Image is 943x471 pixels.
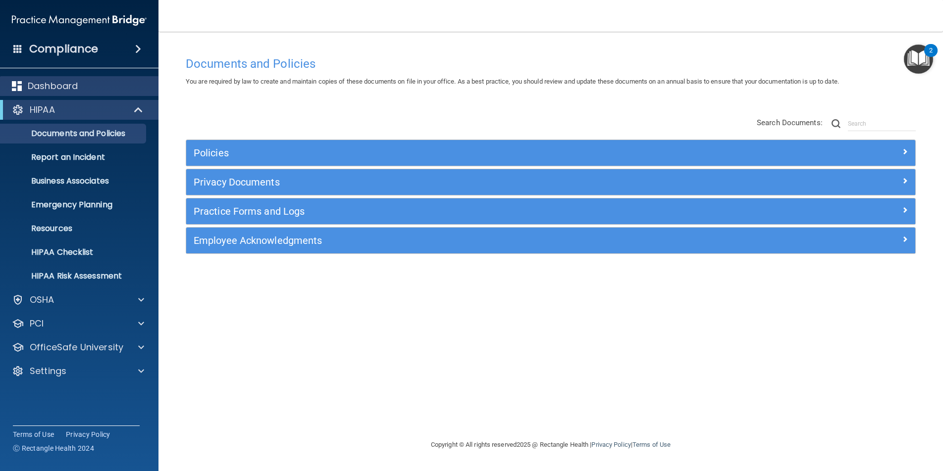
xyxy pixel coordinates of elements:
[194,147,726,158] h5: Policies
[186,78,839,85] span: You are required by law to create and maintain copies of these documents on file in your office. ...
[12,104,144,116] a: HIPAA
[6,176,142,186] p: Business Associates
[13,429,54,439] a: Terms of Use
[6,247,142,257] p: HIPAA Checklist
[12,10,147,30] img: PMB logo
[194,206,726,217] h5: Practice Forms and Logs
[6,129,142,139] p: Documents and Policies
[904,45,933,74] button: Open Resource Center, 2 new notifications
[66,429,110,439] a: Privacy Policy
[757,118,823,127] span: Search Documents:
[12,365,144,377] a: Settings
[194,235,726,246] h5: Employee Acknowledgments
[30,294,54,306] p: OSHA
[30,365,66,377] p: Settings
[30,318,44,330] p: PCI
[12,341,144,353] a: OfficeSafe University
[12,80,144,92] a: Dashboard
[194,145,908,161] a: Policies
[632,441,671,448] a: Terms of Use
[591,441,630,448] a: Privacy Policy
[194,203,908,219] a: Practice Forms and Logs
[832,119,840,128] img: ic-search.3b580494.png
[194,174,908,190] a: Privacy Documents
[29,42,98,56] h4: Compliance
[13,443,94,453] span: Ⓒ Rectangle Health 2024
[12,294,144,306] a: OSHA
[6,152,142,162] p: Report an Incident
[6,271,142,281] p: HIPAA Risk Assessment
[30,341,123,353] p: OfficeSafe University
[6,224,142,234] p: Resources
[186,57,916,70] h4: Documents and Policies
[6,200,142,210] p: Emergency Planning
[194,177,726,188] h5: Privacy Documents
[30,104,55,116] p: HIPAA
[370,429,732,461] div: Copyright © All rights reserved 2025 @ Rectangle Health | |
[12,318,144,330] a: PCI
[28,80,78,92] p: Dashboard
[194,233,908,248] a: Employee Acknowledgments
[929,50,933,63] div: 2
[848,116,916,131] input: Search
[12,81,22,91] img: dashboard.aa5b2476.svg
